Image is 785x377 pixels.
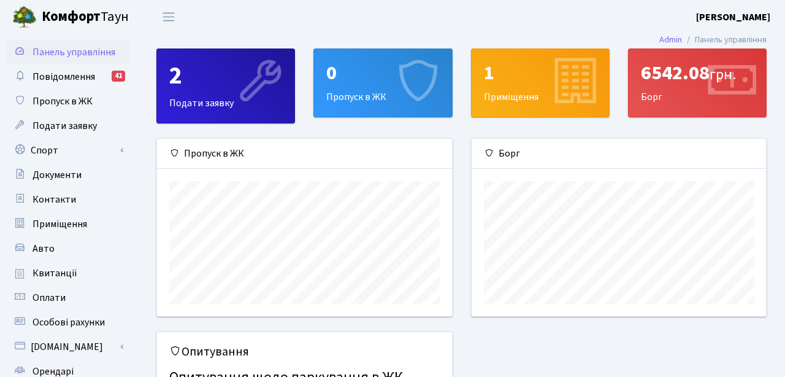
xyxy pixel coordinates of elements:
span: Контакти [33,193,76,206]
div: 2 [169,61,282,91]
a: Документи [6,163,129,187]
div: 1 [484,61,597,85]
a: Квитанції [6,261,129,286]
div: Борг [472,139,767,169]
span: Панель управління [33,45,115,59]
div: Приміщення [472,49,609,117]
a: 1Приміщення [471,49,610,117]
span: Оплати [33,291,66,305]
b: Комфорт [42,7,101,26]
a: Оплати [6,286,129,310]
a: 0Пропуск в ЖК [313,49,452,117]
div: 6542.08 [641,61,754,85]
div: 41 [112,71,125,82]
a: Спорт [6,138,129,163]
a: Контакти [6,187,129,212]
div: Пропуск в ЖК [314,49,451,117]
a: Подати заявку [6,114,129,138]
div: Борг [629,49,766,117]
a: Приміщення [6,212,129,236]
div: Подати заявку [157,49,294,123]
nav: breadcrumb [641,27,785,53]
span: Документи [33,168,82,182]
span: Особові рахунки [33,316,105,329]
a: Пропуск в ЖК [6,89,129,114]
div: 0 [326,61,439,85]
span: Таун [42,7,129,28]
a: [PERSON_NAME] [696,10,770,25]
a: Панель управління [6,40,129,64]
a: 2Подати заявку [156,49,295,123]
span: Квитанції [33,266,77,280]
a: Особові рахунки [6,310,129,335]
span: Подати заявку [33,119,97,133]
a: Admin [659,33,682,46]
span: Повідомлення [33,70,95,84]
b: [PERSON_NAME] [696,10,770,24]
span: Приміщення [33,217,87,231]
div: Пропуск в ЖК [157,139,452,169]
h5: Опитування [169,344,440,359]
li: Панель управління [682,33,767,47]
a: [DOMAIN_NAME] [6,335,129,359]
button: Переключити навігацію [153,7,184,27]
a: Авто [6,236,129,261]
img: logo.png [12,5,37,29]
span: Авто [33,242,55,255]
a: Повідомлення41 [6,64,129,89]
span: Пропуск в ЖК [33,95,93,108]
